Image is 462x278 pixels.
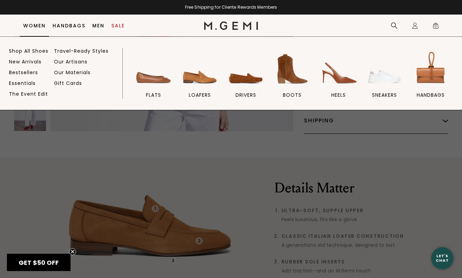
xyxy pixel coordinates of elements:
[270,50,315,110] a: BOOTS
[69,248,76,255] button: Close teaser
[316,50,361,110] a: heels
[181,50,219,88] img: loafers
[54,48,109,54] a: Travel-Ready Styles
[372,92,397,98] span: sneakers
[319,50,358,88] img: heels
[54,80,82,86] a: Gift Cards
[432,24,439,31] span: 0
[134,50,173,88] img: flats
[9,59,41,65] a: New Arrivals
[111,23,125,28] a: Sale
[131,50,176,110] a: flats
[53,23,85,28] a: Handbags
[227,50,265,88] img: drivers
[283,92,302,98] span: BOOTS
[365,50,404,88] img: sneakers
[7,254,71,271] div: GET $50 OFFClose teaser
[189,92,211,98] span: loafers
[412,50,450,88] img: handbags
[224,50,268,110] a: drivers
[9,80,36,86] a: Essentials
[146,92,161,98] span: flats
[235,92,256,98] span: drivers
[362,50,407,110] a: sneakers
[408,50,453,110] a: handbags
[23,23,46,28] a: Women
[417,92,445,98] span: handbags
[273,50,312,88] img: BOOTS
[9,69,38,76] a: Bestsellers
[9,48,48,54] a: Shop All Shoes
[204,21,258,30] img: M.Gemi
[431,254,453,262] div: Let's Chat
[92,23,104,28] a: Men
[54,69,91,76] a: Our Materials
[54,59,87,65] a: Our Artisans
[331,92,346,98] span: heels
[9,91,48,97] a: The Event Edit
[178,50,222,110] a: loafers
[19,258,59,267] span: GET $50 OFF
